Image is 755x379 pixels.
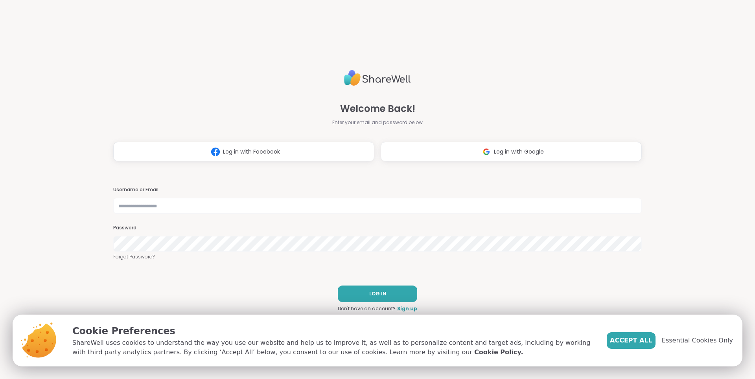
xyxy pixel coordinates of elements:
span: Don't have an account? [338,305,396,312]
p: Cookie Preferences [72,324,594,338]
h3: Username or Email [113,187,642,193]
p: ShareWell uses cookies to understand the way you use our website and help us to improve it, as we... [72,338,594,357]
span: Log in with Facebook [223,148,280,156]
button: Log in with Facebook [113,142,374,161]
img: ShareWell Logo [344,67,411,89]
span: Essential Cookies Only [662,336,733,345]
span: Enter your email and password below [332,119,423,126]
img: ShareWell Logomark [208,145,223,159]
button: LOG IN [338,286,417,302]
a: Cookie Policy. [474,348,523,357]
span: Log in with Google [494,148,544,156]
span: Accept All [610,336,652,345]
span: Welcome Back! [340,102,415,116]
button: Accept All [607,332,656,349]
span: LOG IN [369,290,386,297]
img: ShareWell Logomark [479,145,494,159]
h3: Password [113,225,642,231]
a: Sign up [397,305,417,312]
button: Log in with Google [381,142,642,161]
a: Forgot Password? [113,253,642,260]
